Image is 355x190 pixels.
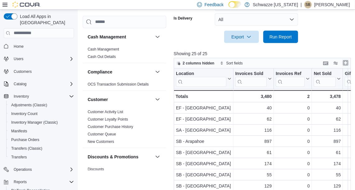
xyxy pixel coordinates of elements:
[11,166,35,173] button: Operations
[218,60,245,67] button: Sort fields
[1,80,76,88] button: Catalog
[314,1,350,8] p: [PERSON_NAME]
[88,54,116,59] a: Cash Out Details
[176,71,226,86] div: Location
[88,124,133,129] span: Customer Purchase History
[9,110,40,117] a: Inventory Count
[83,80,166,90] div: Compliance
[11,93,74,100] span: Inventory
[11,103,47,108] span: Adjustments (Classic)
[88,139,114,144] span: New Customers
[6,109,76,118] button: Inventory Count
[1,178,76,186] button: Reports
[205,2,224,8] span: Feedback
[1,67,76,76] button: Customers
[276,115,310,123] div: 0
[226,61,243,66] span: Sort fields
[306,1,311,8] span: SB
[1,55,76,63] button: Users
[88,68,153,75] button: Compliance
[174,51,353,57] p: Showing 25 of 25
[176,171,231,179] div: SB - [GEOGRAPHIC_DATA]
[176,115,231,123] div: EF - [GEOGRAPHIC_DATA]
[83,45,166,63] div: Cash Management
[276,126,310,134] div: 0
[88,131,116,136] span: Customer Queue
[314,138,341,145] div: 897
[314,171,341,179] div: 55
[9,136,74,144] span: Purchase Orders
[235,138,271,145] div: 897
[88,46,119,51] span: Cash Management
[88,109,123,114] span: Customer Activity List
[88,82,149,86] a: OCS Transaction Submission Details
[314,160,341,167] div: 174
[154,68,161,75] button: Compliance
[176,104,231,112] div: EF - [GEOGRAPHIC_DATA]
[14,69,32,74] span: Customers
[88,33,153,40] button: Cash Management
[1,42,76,51] button: Home
[263,31,298,43] button: Run Report
[88,82,149,86] span: OCS Transaction Submission Details
[14,82,26,86] span: Catalog
[332,60,339,67] button: Display options
[9,127,30,135] a: Manifests
[176,138,231,145] div: SB - Arapahoe
[9,101,50,109] a: Adjustments (Classic)
[11,93,31,100] button: Inventory
[6,101,76,109] button: Adjustments (Classic)
[235,71,266,86] div: Invoices Sold
[6,153,76,161] button: Transfers
[270,34,292,40] span: Run Report
[11,178,74,186] span: Reports
[6,118,76,127] button: Inventory Manager (Classic)
[314,115,341,123] div: 62
[174,60,217,67] button: 2 columns hidden
[11,129,27,134] span: Manifests
[6,144,76,153] button: Transfers (Classic)
[224,31,259,43] button: Export
[88,167,104,171] a: Discounts
[342,59,349,67] button: Enter fullscreen
[314,71,336,86] div: Net Sold
[9,145,74,152] span: Transfers (Classic)
[9,119,60,126] a: Inventory Manager (Classic)
[276,171,310,179] div: 0
[11,68,34,75] a: Customers
[88,153,153,160] button: Discounts & Promotions
[9,127,74,135] span: Manifests
[11,55,26,63] button: Users
[276,93,310,100] div: 2
[11,80,74,88] span: Catalog
[228,31,255,43] span: Export
[9,153,74,161] span: Transfers
[276,182,310,190] div: 0
[235,115,271,123] div: 62
[11,111,38,116] span: Inventory Count
[276,71,310,86] button: Invoices Ref
[83,108,166,148] div: Customer
[88,153,138,160] h3: Discounts & Promotions
[83,165,166,190] div: Discounts & Promotions
[174,16,192,21] label: Is Delivery
[88,96,108,102] h3: Customer
[276,71,305,86] div: Invoices Ref
[88,139,114,144] a: New Customers
[14,56,23,61] span: Users
[11,166,74,173] span: Operations
[88,96,153,102] button: Customer
[176,126,231,134] div: SA - [GEOGRAPHIC_DATA]
[176,71,231,86] button: Location
[88,124,133,129] a: Customer Purchase History
[276,160,310,167] div: 0
[11,80,29,88] button: Catalog
[6,127,76,135] button: Manifests
[215,13,298,26] button: All
[314,104,341,112] div: 40
[314,71,341,86] button: Net Sold
[11,42,74,50] span: Home
[12,2,40,8] img: Cova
